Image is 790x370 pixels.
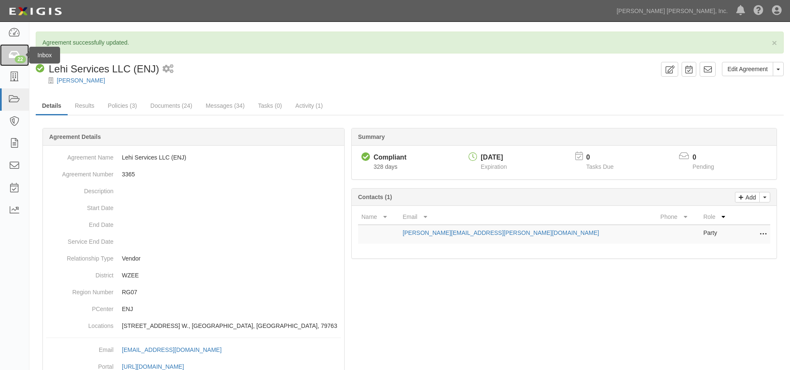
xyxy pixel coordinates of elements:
[358,194,392,200] b: Contacts (1)
[49,133,101,140] b: Agreement Details
[481,163,507,170] span: Expiration
[36,64,45,73] i: Compliant
[163,65,174,74] i: 1 scheduled workflow
[46,301,113,313] dt: PCenter
[753,6,764,16] i: Help Center - Complianz
[612,3,732,19] a: [PERSON_NAME] [PERSON_NAME], Inc.
[693,163,714,170] span: Pending
[403,229,599,236] a: [PERSON_NAME][EMAIL_ADDRESS][PERSON_NAME][DOMAIN_NAME]
[772,38,777,47] button: Close
[144,97,199,114] a: Documents (24)
[42,38,777,47] p: Agreement successfully updated.
[68,97,101,114] a: Results
[743,192,756,202] p: Add
[46,149,341,166] dd: Lehi Services LLC (ENJ)
[46,233,113,246] dt: Service End Date
[122,363,193,370] a: [URL][DOMAIN_NAME]
[361,153,370,162] i: Compliant
[49,63,159,75] span: Lehi Services LLC (ENJ)
[46,183,113,195] dt: Description
[657,209,700,225] th: Phone
[122,346,231,353] a: [EMAIL_ADDRESS][DOMAIN_NAME]
[46,216,113,229] dt: End Date
[374,163,398,170] span: Since 11/08/2024
[46,166,113,178] dt: Agreement Number
[46,200,113,212] dt: Start Date
[358,209,399,225] th: Name
[199,97,251,114] a: Messages (34)
[399,209,657,225] th: Email
[122,305,341,313] p: ENJ
[46,317,113,330] dt: Locations
[102,97,143,114] a: Policies (3)
[122,346,221,354] div: [EMAIL_ADDRESS][DOMAIN_NAME]
[122,322,341,330] p: [STREET_ADDRESS] W., [GEOGRAPHIC_DATA], [GEOGRAPHIC_DATA], 79763
[693,153,724,162] p: 0
[700,225,737,244] td: Party
[289,97,329,114] a: Activity (1)
[46,284,113,296] dt: Region Number
[586,163,614,170] span: Tasks Due
[36,97,68,115] a: Details
[36,62,159,76] div: Lehi Services LLC (ENJ)
[358,133,385,140] b: Summary
[46,166,341,183] dd: 3365
[15,56,26,63] div: 22
[46,341,113,354] dt: Email
[252,97,288,114] a: Tasks (0)
[722,62,773,76] a: Edit Agreement
[46,250,341,267] dd: Vendor
[735,192,760,202] a: Add
[374,153,406,162] div: Compliant
[122,288,341,296] p: RG07
[29,47,60,64] div: Inbox
[122,271,341,279] p: WZEE
[481,153,507,162] div: [DATE]
[46,250,113,263] dt: Relationship Type
[46,149,113,162] dt: Agreement Name
[586,153,624,162] p: 0
[46,267,113,279] dt: District
[6,4,64,19] img: logo-5460c22ac91f19d4615b14bd174203de0afe785f0fc80cf4dbbc73dc1793850b.png
[700,209,737,225] th: Role
[772,38,777,48] span: ×
[57,77,105,84] a: [PERSON_NAME]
